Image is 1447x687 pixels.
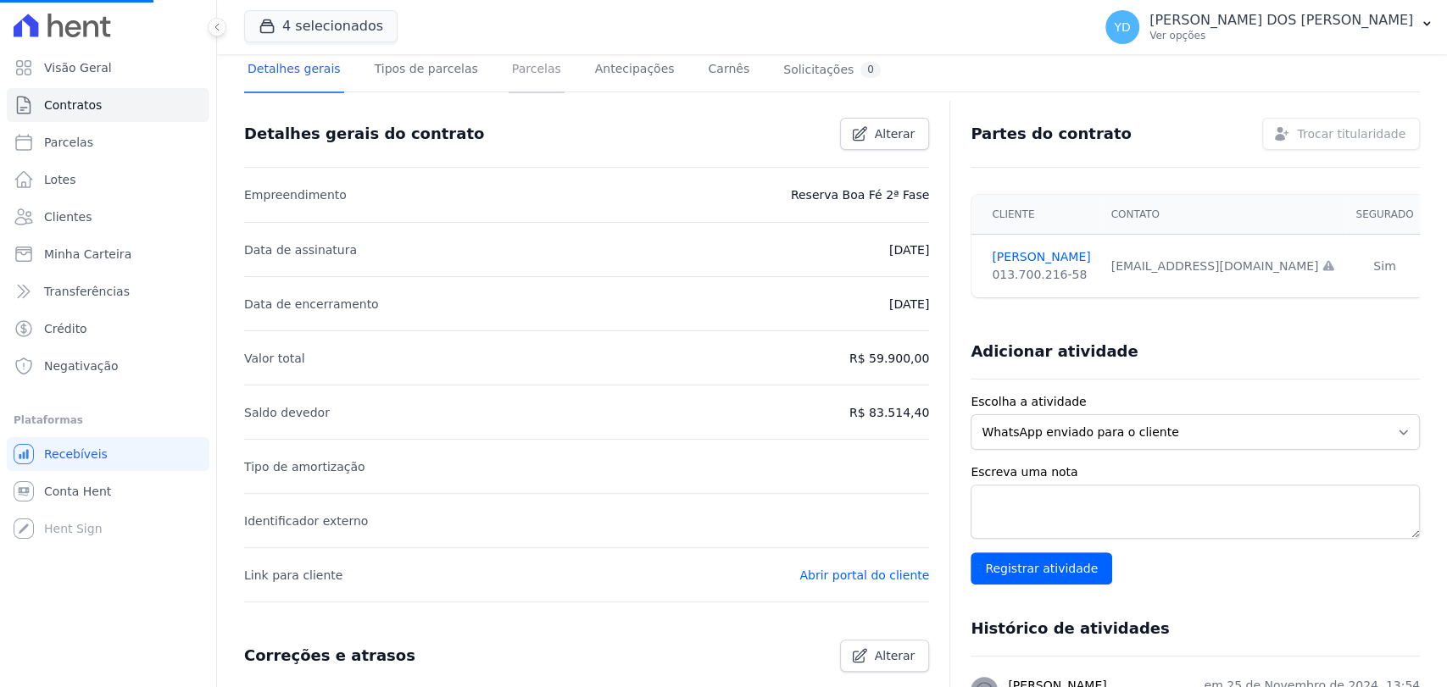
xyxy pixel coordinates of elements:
span: Transferências [44,283,130,300]
p: Data de encerramento [244,294,379,314]
a: Detalhes gerais [244,48,344,93]
th: Segurado [1345,195,1423,235]
p: [DATE] [889,240,929,260]
button: YD [PERSON_NAME] DOS [PERSON_NAME] Ver opções [1092,3,1447,51]
span: Alterar [875,125,916,142]
label: Escolha a atividade [971,393,1420,411]
p: [PERSON_NAME] DOS [PERSON_NAME] [1149,12,1413,29]
h3: Adicionar atividade [971,341,1138,362]
a: Lotes [7,163,209,197]
a: Clientes [7,200,209,234]
p: Valor total [244,348,305,368]
h3: Correções e atrasos [244,645,415,666]
p: R$ 59.900,00 [849,348,929,368]
span: Conta Hent [44,483,111,500]
a: Visão Geral [7,51,209,85]
a: Transferências [7,274,209,308]
span: Alterar [875,647,916,664]
a: Solicitações0 [780,48,884,93]
span: Clientes [44,208,92,225]
span: Crédito [44,320,87,337]
a: [PERSON_NAME] [992,248,1090,266]
h3: Detalhes gerais do contrato [244,124,484,144]
span: Negativação [44,357,119,374]
p: Identificador externo [244,511,368,531]
div: 0 [860,62,881,78]
div: [EMAIL_ADDRESS][DOMAIN_NAME] [1111,258,1336,275]
div: Plataformas [14,410,203,430]
a: Abrir portal do cliente [799,568,929,582]
p: Data de assinatura [244,240,357,260]
a: Parcelas [7,125,209,159]
h3: Partes do contrato [971,124,1132,144]
p: Ver opções [1149,29,1413,42]
div: Solicitações [783,62,881,78]
button: 4 selecionados [244,10,398,42]
a: Tipos de parcelas [371,48,481,93]
a: Recebíveis [7,437,209,471]
a: Parcelas [509,48,565,93]
p: Empreendimento [244,185,347,205]
a: Minha Carteira [7,237,209,271]
div: 013.700.216-58 [992,266,1090,284]
a: Carnês [704,48,753,93]
span: Contratos [44,97,102,114]
a: Negativação [7,349,209,383]
span: Minha Carteira [44,246,131,263]
span: Parcelas [44,134,93,151]
a: Alterar [840,118,930,150]
a: Contratos [7,88,209,122]
p: Saldo devedor [244,402,330,423]
span: Visão Geral [44,59,112,76]
span: Recebíveis [44,446,108,463]
td: Sim [1345,235,1423,298]
a: Antecipações [592,48,678,93]
span: YD [1114,21,1130,33]
a: Conta Hent [7,474,209,508]
input: Registrar atividade [971,552,1112,585]
th: Cliente [971,195,1100,235]
p: Tipo de amortização [244,457,365,477]
span: Lotes [44,171,76,188]
p: Link para cliente [244,565,342,585]
a: Crédito [7,312,209,346]
p: Reserva Boa Fé 2ª Fase [791,185,929,205]
a: Alterar [840,640,930,672]
p: R$ 83.514,40 [849,402,929,423]
h3: Histórico de atividades [971,618,1169,639]
label: Escreva uma nota [971,463,1420,481]
th: Contato [1101,195,1346,235]
p: [DATE] [889,294,929,314]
